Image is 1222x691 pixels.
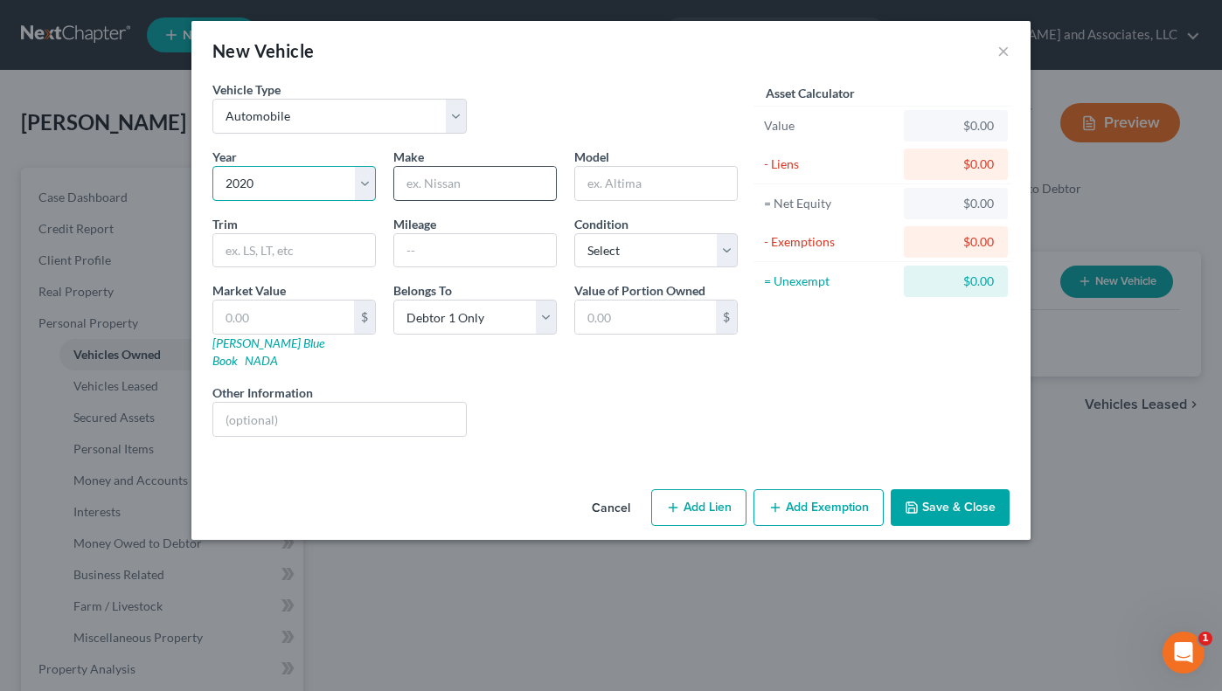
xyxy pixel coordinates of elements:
label: Condition [574,215,628,233]
input: -- [394,234,556,267]
button: × [997,40,1010,61]
button: Save & Close [891,489,1010,526]
span: Belongs To [393,283,452,298]
label: Asset Calculator [766,84,855,102]
label: Other Information [212,384,313,402]
input: 0.00 [575,301,716,334]
input: (optional) [213,403,466,436]
iframe: Intercom live chat [1163,632,1205,674]
div: $0.00 [918,117,994,135]
button: Add Exemption [753,489,884,526]
div: $ [716,301,737,334]
label: Mileage [393,215,436,233]
div: - Liens [764,155,896,173]
input: 0.00 [213,301,354,334]
label: Year [212,148,237,166]
div: $0.00 [918,155,994,173]
div: $0.00 [918,233,994,251]
div: $0.00 [918,273,994,290]
div: New Vehicle [212,38,314,63]
label: Value of Portion Owned [574,281,705,300]
input: ex. Altima [575,167,737,200]
input: ex. LS, LT, etc [213,234,375,267]
div: $ [354,301,375,334]
div: Value [764,117,896,135]
a: NADA [245,353,278,368]
label: Trim [212,215,238,233]
input: ex. Nissan [394,167,556,200]
button: Cancel [578,491,644,526]
div: - Exemptions [764,233,896,251]
label: Vehicle Type [212,80,281,99]
div: = Unexempt [764,273,896,290]
span: 1 [1198,632,1212,646]
button: Add Lien [651,489,746,526]
a: [PERSON_NAME] Blue Book [212,335,324,368]
label: Model [574,148,609,166]
label: Market Value [212,281,286,300]
div: $0.00 [918,195,994,212]
div: = Net Equity [764,195,896,212]
span: Make [393,149,424,164]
